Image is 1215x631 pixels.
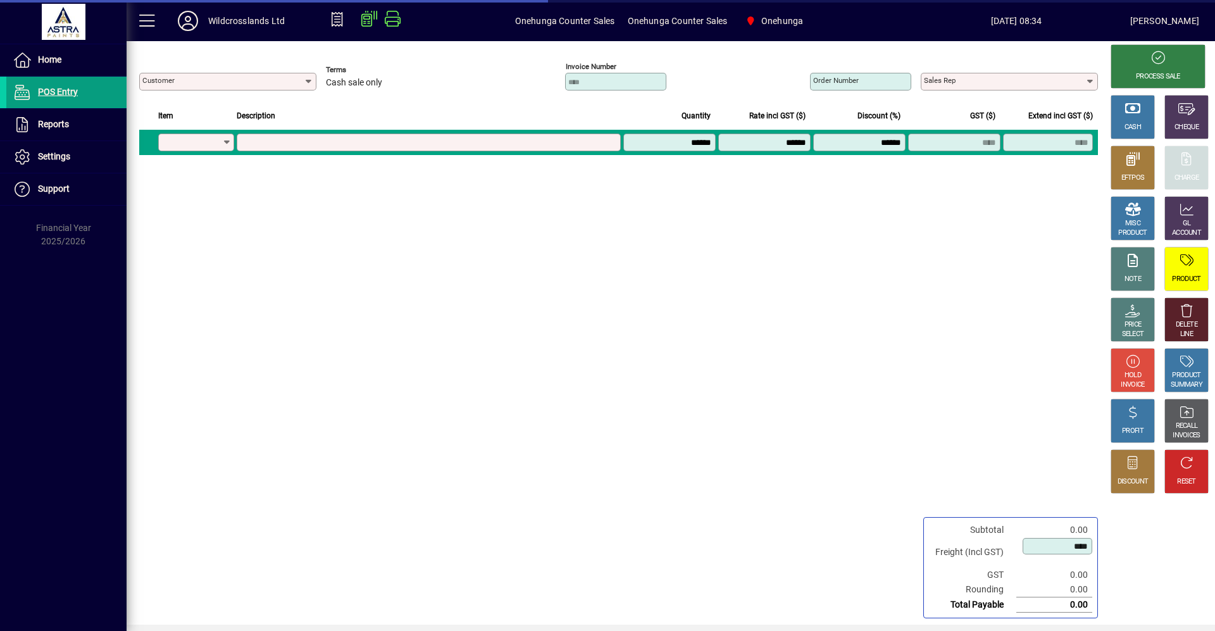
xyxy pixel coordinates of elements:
[1183,219,1191,228] div: GL
[1121,173,1145,183] div: EFTPOS
[237,109,275,123] span: Description
[1121,380,1144,390] div: INVOICE
[6,109,127,141] a: Reports
[1136,72,1180,82] div: PROCESS SALE
[813,76,859,85] mat-label: Order number
[902,11,1130,31] span: [DATE] 08:34
[208,11,285,31] div: Wildcrosslands Ltd
[168,9,208,32] button: Profile
[158,109,173,123] span: Item
[1118,477,1148,487] div: DISCOUNT
[761,11,803,31] span: Onehunga
[326,66,402,74] span: Terms
[515,11,615,31] span: Onehunga Counter Sales
[1016,568,1092,582] td: 0.00
[1125,219,1140,228] div: MISC
[1028,109,1093,123] span: Extend incl GST ($)
[38,119,69,129] span: Reports
[566,62,616,71] mat-label: Invoice number
[38,87,78,97] span: POS Entry
[1016,582,1092,597] td: 0.00
[142,76,175,85] mat-label: Customer
[1016,597,1092,613] td: 0.00
[6,141,127,173] a: Settings
[1016,523,1092,537] td: 0.00
[1118,228,1147,238] div: PRODUCT
[1174,123,1199,132] div: CHEQUE
[1176,320,1197,330] div: DELETE
[924,76,956,85] mat-label: Sales rep
[857,109,900,123] span: Discount (%)
[929,523,1016,537] td: Subtotal
[1130,11,1199,31] div: [PERSON_NAME]
[1173,431,1200,440] div: INVOICES
[1122,330,1144,339] div: SELECT
[1176,422,1198,431] div: RECALL
[970,109,995,123] span: GST ($)
[929,597,1016,613] td: Total Payable
[628,11,728,31] span: Onehunga Counter Sales
[1125,275,1141,284] div: NOTE
[1172,228,1201,238] div: ACCOUNT
[682,109,711,123] span: Quantity
[749,109,806,123] span: Rate incl GST ($)
[1125,123,1141,132] div: CASH
[6,173,127,205] a: Support
[1122,427,1143,436] div: PROFIT
[1180,330,1193,339] div: LINE
[740,9,808,32] span: Onehunga
[1125,371,1141,380] div: HOLD
[38,151,70,161] span: Settings
[929,537,1016,568] td: Freight (Incl GST)
[1171,380,1202,390] div: SUMMARY
[326,78,382,88] span: Cash sale only
[1177,477,1196,487] div: RESET
[929,568,1016,582] td: GST
[1125,320,1142,330] div: PRICE
[38,184,70,194] span: Support
[6,44,127,76] a: Home
[1172,275,1200,284] div: PRODUCT
[38,54,61,65] span: Home
[1172,371,1200,380] div: PRODUCT
[1174,173,1199,183] div: CHARGE
[929,582,1016,597] td: Rounding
